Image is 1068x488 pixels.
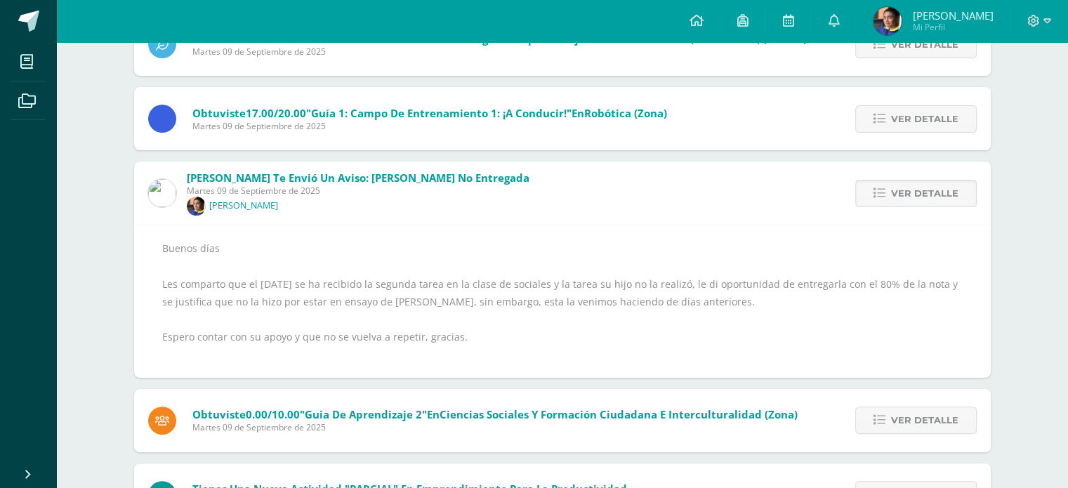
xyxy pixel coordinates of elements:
span: Robótica (Zona) [584,106,667,120]
span: Martes 09 de Septiembre de 2025 [192,46,807,58]
span: Ver detalle [891,407,958,433]
span: "Guía 1: Campo de entrenamiento 1: ¡A conducir!" [306,106,572,120]
span: Martes 09 de Septiembre de 2025 [192,421,798,433]
span: [PERSON_NAME] te envió un aviso: [PERSON_NAME] no entregada [187,171,529,185]
span: [PERSON_NAME] [912,8,993,22]
img: 3d5d5a618350b83d4d63be53e998c11c.png [187,197,206,216]
p: [PERSON_NAME] [209,200,278,211]
span: Martes 09 de Septiembre de 2025 [187,185,529,197]
div: Buenos días Les comparto que el [DATE] se ha recibido la segunda tarea en la clase de sociales y ... [162,239,963,363]
span: Obtuviste en [192,106,667,120]
span: Obtuviste en [192,407,798,421]
span: 0.00/10.00 [246,407,300,421]
span: Martes 09 de Septiembre de 2025 [192,120,667,132]
img: 6dfd641176813817be49ede9ad67d1c4.png [148,179,176,207]
span: Ciencias Sociales y Formación Ciudadana e Interculturalidad (Zona) [440,407,798,421]
span: Ver detalle [891,106,958,132]
span: 17.00/20.00 [246,106,306,120]
span: "Guia de aprendizaje 2" [300,407,427,421]
span: Ver detalle [891,180,958,206]
img: b7300957fc7bb6c27d91cc031dd8af88.png [873,7,902,35]
span: Ver detalle [891,32,958,58]
span: Mi Perfil [912,21,993,33]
